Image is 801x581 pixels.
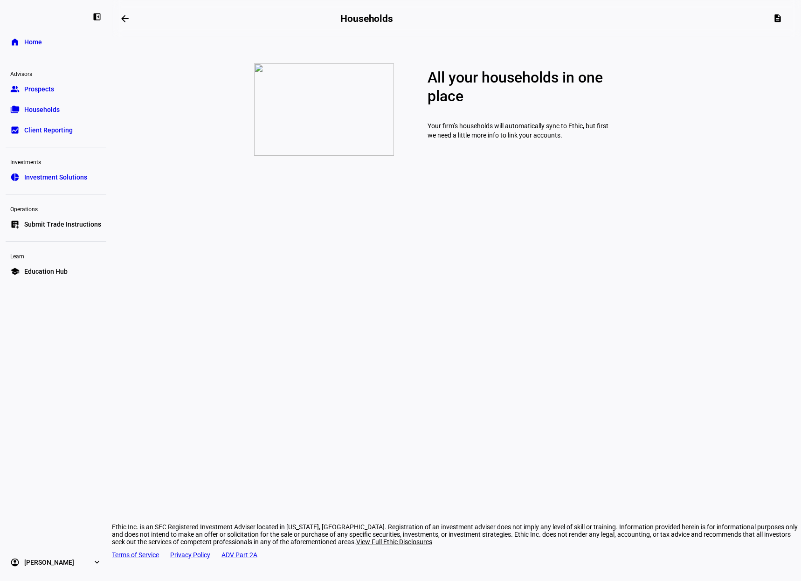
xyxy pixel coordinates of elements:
[170,551,210,559] a: Privacy Policy
[112,551,159,559] a: Terms of Service
[428,112,609,149] p: Your firm’s households will automatically sync to Ethic, but first we need a little more info to ...
[773,14,782,23] mat-icon: description
[428,68,609,105] p: All your households in one place
[6,168,106,187] a: pie_chartInvestment Solutions
[10,173,20,182] eth-mat-symbol: pie_chart
[6,67,106,80] div: Advisors
[10,84,20,94] eth-mat-symbol: group
[24,37,42,47] span: Home
[6,202,106,215] div: Operations
[24,220,101,229] span: Submit Trade Instructions
[24,105,60,114] span: Households
[92,558,102,567] eth-mat-symbol: expand_more
[6,100,106,119] a: folder_copyHouseholds
[221,551,257,559] a: ADV Part 2A
[10,558,20,567] eth-mat-symbol: account_circle
[356,538,432,546] span: View Full Ethic Disclosures
[24,173,87,182] span: Investment Solutions
[112,523,801,546] div: Ethic Inc. is an SEC Registered Investment Adviser located in [US_STATE], [GEOGRAPHIC_DATA]. Regi...
[24,267,68,276] span: Education Hub
[10,267,20,276] eth-mat-symbol: school
[10,37,20,47] eth-mat-symbol: home
[6,80,106,98] a: groupProspects
[10,220,20,229] eth-mat-symbol: list_alt_add
[254,63,394,156] img: zero-household.png
[340,13,393,24] h2: Households
[6,249,106,262] div: Learn
[10,125,20,135] eth-mat-symbol: bid_landscape
[92,12,102,21] eth-mat-symbol: left_panel_close
[6,33,106,51] a: homeHome
[6,155,106,168] div: Investments
[119,13,131,24] mat-icon: arrow_backwards
[24,84,54,94] span: Prospects
[24,558,74,567] span: [PERSON_NAME]
[24,125,73,135] span: Client Reporting
[6,121,106,139] a: bid_landscapeClient Reporting
[10,105,20,114] eth-mat-symbol: folder_copy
